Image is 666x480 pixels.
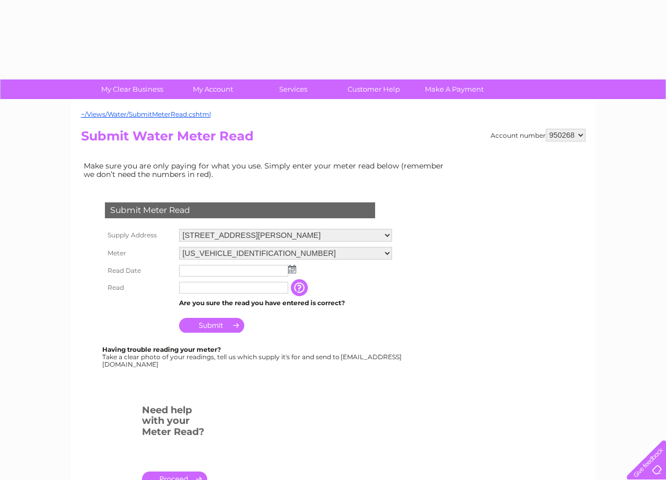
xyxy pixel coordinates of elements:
[179,318,244,333] input: Submit
[102,244,176,262] th: Meter
[411,79,498,99] a: Make A Payment
[330,79,418,99] a: Customer Help
[142,403,207,443] h3: Need help with your Meter Read?
[491,129,585,141] div: Account number
[102,226,176,244] th: Supply Address
[291,279,310,296] input: Information
[169,79,256,99] a: My Account
[250,79,337,99] a: Services
[105,202,375,218] div: Submit Meter Read
[102,345,221,353] b: Having trouble reading your meter?
[102,279,176,296] th: Read
[288,265,296,273] img: ...
[102,346,403,368] div: Take a clear photo of your readings, tell us which supply it's for and send to [EMAIL_ADDRESS][DO...
[81,159,452,181] td: Make sure you are only paying for what you use. Simply enter your meter read below (remember we d...
[81,129,585,149] h2: Submit Water Meter Read
[88,79,176,99] a: My Clear Business
[102,262,176,279] th: Read Date
[176,296,395,310] td: Are you sure the read you have entered is correct?
[81,110,211,118] a: ~/Views/Water/SubmitMeterRead.cshtml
